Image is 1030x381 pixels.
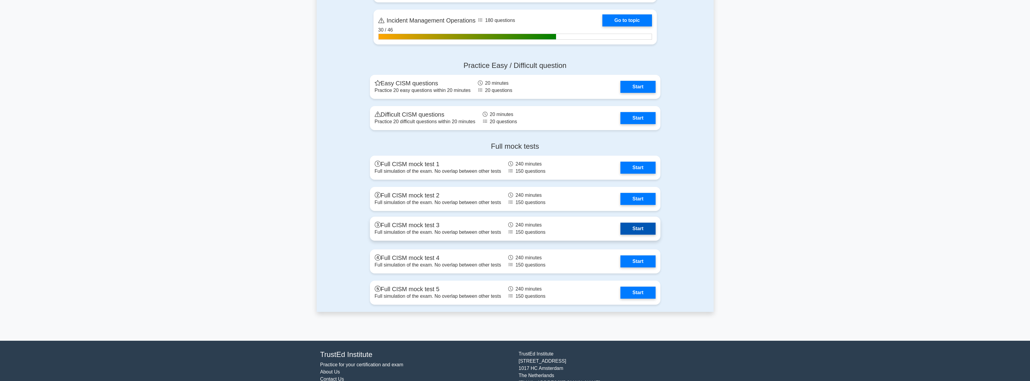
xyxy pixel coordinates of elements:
a: Start [620,193,655,205]
a: Start [620,255,655,267]
a: Start [620,162,655,174]
h4: Practice Easy / Difficult question [370,61,660,70]
a: Start [620,81,655,93]
a: Start [620,287,655,299]
a: About Us [320,369,340,374]
a: Start [620,223,655,235]
h4: Full mock tests [370,142,660,151]
h4: TrustEd Institute [320,350,512,359]
a: Practice for your certification and exam [320,362,404,367]
a: Go to topic [602,14,652,26]
a: Start [620,112,655,124]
